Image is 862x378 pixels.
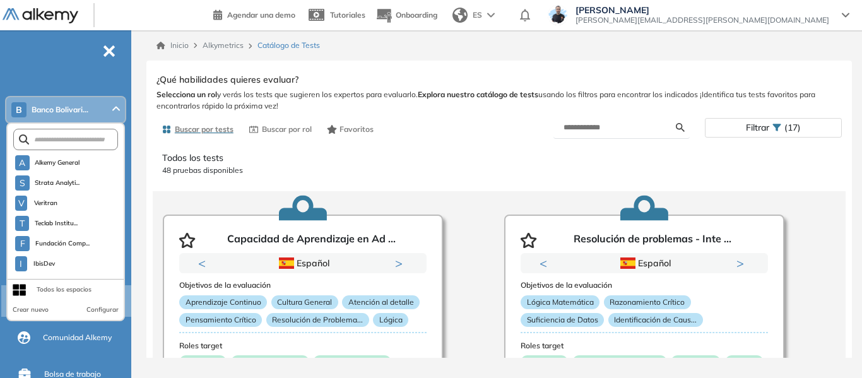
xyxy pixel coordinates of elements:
[20,259,22,269] span: I
[521,341,768,350] h3: Roles target
[20,178,25,188] span: S
[13,305,49,315] button: Crear nuevo
[43,332,112,343] span: Comunidad Alkemy
[20,239,25,249] span: F
[799,317,862,378] iframe: Chat Widget
[156,119,239,140] button: Buscar por tests
[32,198,59,208] span: Veritran
[224,256,382,270] div: Español
[339,124,374,135] span: Favoritos
[572,355,667,369] p: Administrativo y Gesti...
[175,124,233,135] span: Buscar por tests
[375,2,437,29] button: Onboarding
[271,295,338,309] p: Cultura General
[231,355,309,369] p: Atención al Cliente
[19,158,25,168] span: A
[799,317,862,378] div: Widget de chat
[156,40,189,51] a: Inicio
[35,239,90,249] span: Fundación Comp...
[671,355,721,369] p: Tecnología
[257,40,320,51] span: Catálogo de Tests
[35,158,80,168] span: Alkemy General
[576,5,829,15] span: [PERSON_NAME]
[179,341,427,350] h3: Roles target
[608,313,703,327] p: Identificación de Caus...
[313,355,391,369] p: Atención al Cliente
[279,257,294,269] img: ESP
[35,178,80,188] span: Strata Analyti...
[18,198,25,208] span: V
[565,256,723,270] div: Español
[213,6,295,21] a: Agendar una demo
[521,295,599,309] p: Lógica Matemática
[227,10,295,20] span: Agendar una demo
[179,313,262,327] p: Pensamiento Crítico
[620,257,635,269] img: ESP
[37,285,92,295] div: Todos los espacios
[162,151,836,165] p: Todos los tests
[746,119,769,137] span: Filtrar
[629,273,644,275] button: 1
[244,119,317,140] button: Buscar por rol
[418,90,538,99] b: Explora nuestro catálogo de tests
[396,10,437,20] span: Onboarding
[32,259,57,269] span: IbisDev
[784,119,801,137] span: (17)
[34,218,78,228] span: Teclab Institu...
[179,295,267,309] p: Aprendizaje Continuo
[266,313,369,327] p: Resolución de Problema...
[395,257,408,269] button: Next
[179,281,427,290] h3: Objetivos de la evaluación
[521,313,604,327] p: Suficiencia de Datos
[3,8,78,24] img: Logo
[540,257,552,269] button: Previous
[342,295,420,309] p: Atención al detalle
[487,13,495,18] img: arrow
[162,165,836,176] p: 48 pruebas disponibles
[32,105,88,115] span: Banco Bolivari...
[86,305,119,315] button: Configurar
[574,233,731,248] p: Resolución de problemas - Inte ...
[156,73,298,86] span: ¿Qué habilidades quieres evaluar?
[20,218,25,228] span: T
[452,8,468,23] img: world
[308,273,318,275] button: 2
[203,40,244,50] span: Alkymetrics
[725,355,764,369] p: Técnico
[179,355,227,369] p: Comercial
[576,15,829,25] span: [PERSON_NAME][EMAIL_ADDRESS][PERSON_NAME][DOMAIN_NAME]
[473,9,482,21] span: ES
[227,233,396,248] p: Capacidad de Aprendizaje en Ad ...
[322,119,379,140] button: Favoritos
[16,105,22,115] span: B
[262,124,312,135] span: Buscar por rol
[373,313,408,327] p: Lógica
[156,90,217,99] b: Selecciona un rol
[521,281,768,290] h3: Objetivos de la evaluación
[156,89,842,112] span: y verás los tests que sugieren los expertos para evaluarlo. usando los filtros para encontrar los...
[649,273,659,275] button: 2
[604,295,691,309] p: Razonamiento Crítico
[288,273,303,275] button: 1
[198,257,211,269] button: Previous
[736,257,749,269] button: Next
[330,10,365,20] span: Tutoriales
[521,355,568,369] p: Comercial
